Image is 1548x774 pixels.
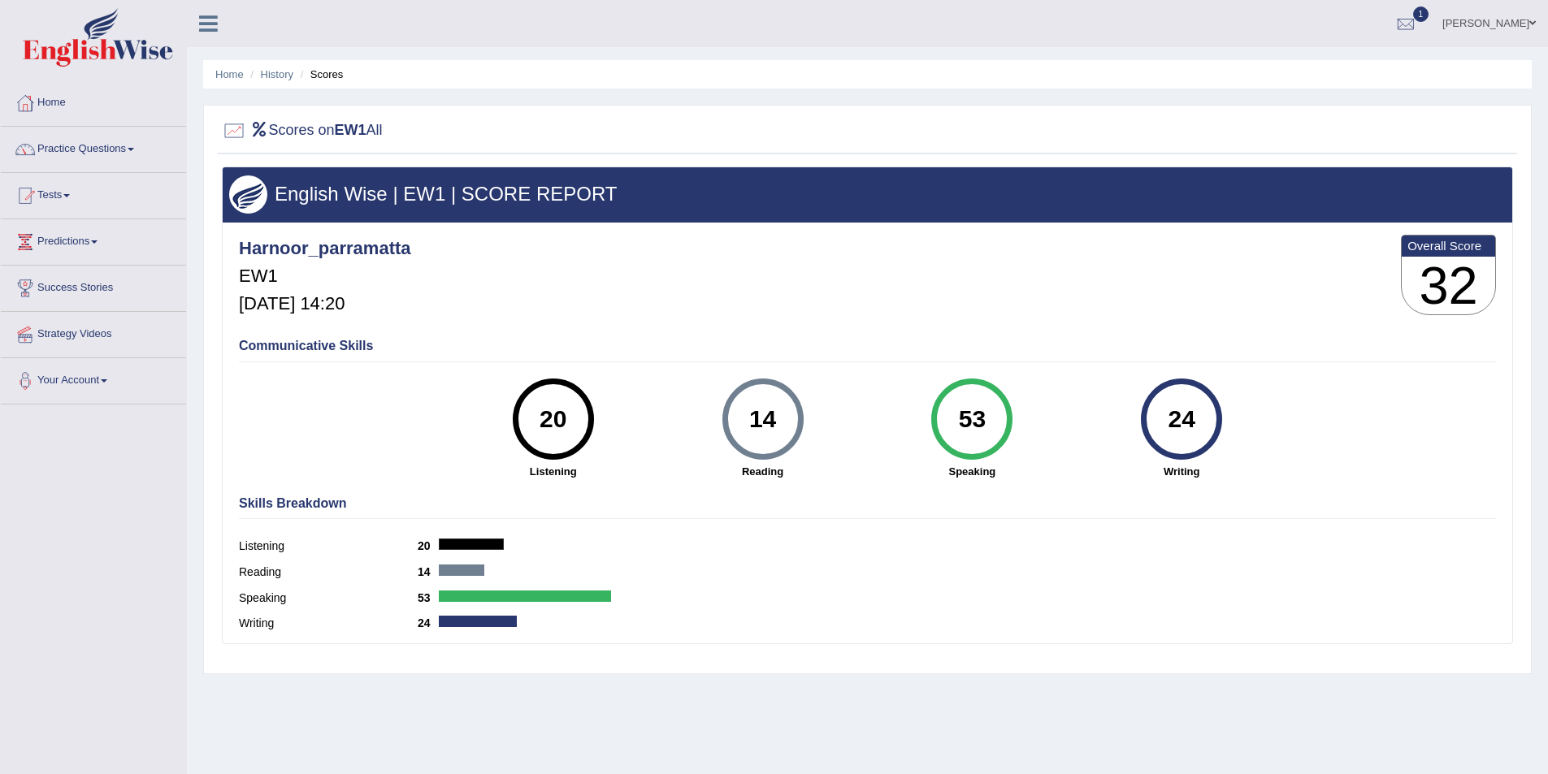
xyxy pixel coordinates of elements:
h3: 32 [1402,257,1495,315]
div: 53 [943,385,1002,453]
b: 20 [418,539,439,552]
a: Strategy Videos [1,312,186,352]
a: Practice Questions [1,127,186,167]
strong: Writing [1085,464,1278,479]
label: Reading [239,564,418,581]
b: EW1 [335,122,366,138]
b: 24 [418,616,439,629]
h5: [DATE] 14:20 [239,294,411,313]
div: 20 [523,385,583,453]
strong: Speaking [875,464,1069,479]
strong: Reading [666,464,860,479]
a: History [261,68,293,80]
b: Overall Score [1407,239,1489,253]
b: 53 [418,591,439,604]
a: Predictions [1,219,186,260]
h4: Harnoor_parramatta [239,239,411,258]
b: 14 [418,565,439,578]
a: Your Account [1,358,186,399]
h5: EW1 [239,266,411,286]
strong: Listening [457,464,650,479]
a: Success Stories [1,266,186,306]
label: Writing [239,615,418,632]
label: Listening [239,538,418,555]
h4: Communicative Skills [239,339,1496,353]
a: Tests [1,173,186,214]
h2: Scores on All [222,119,383,143]
li: Scores [297,67,344,82]
h3: English Wise | EW1 | SCORE REPORT [229,184,1506,205]
h4: Skills Breakdown [239,496,1496,511]
img: wings.png [229,175,267,214]
a: Home [215,68,244,80]
span: 1 [1413,6,1429,22]
a: Home [1,80,186,121]
div: 24 [1152,385,1212,453]
div: 14 [733,385,792,453]
label: Speaking [239,590,418,607]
